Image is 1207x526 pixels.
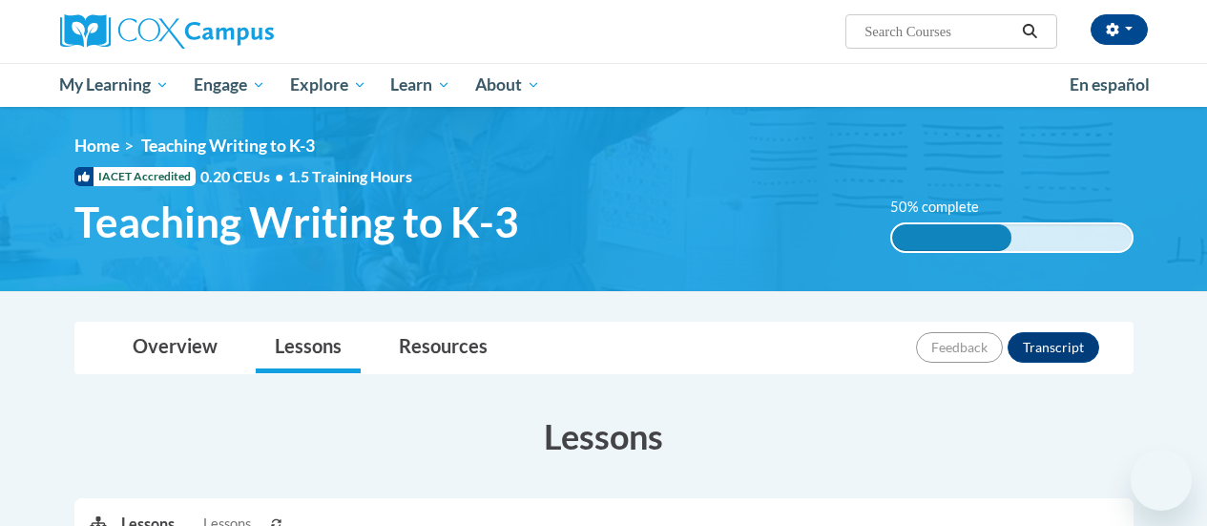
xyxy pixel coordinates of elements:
[1131,450,1192,511] iframe: Button to launch messaging window
[74,167,196,186] span: IACET Accredited
[1015,20,1044,43] button: Search
[59,74,169,96] span: My Learning
[60,14,404,49] a: Cox Campus
[1091,14,1148,45] button: Account Settings
[74,197,519,247] span: Teaching Writing to K-3
[290,74,366,96] span: Explore
[60,14,274,49] img: Cox Campus
[916,332,1003,363] button: Feedback
[378,63,463,107] a: Learn
[74,136,119,156] a: Home
[475,74,540,96] span: About
[275,167,283,185] span: •
[390,74,450,96] span: Learn
[141,136,315,156] span: Teaching Writing to K-3
[1008,332,1099,363] button: Transcript
[890,197,1000,218] label: 50% complete
[288,167,412,185] span: 1.5 Training Hours
[256,323,361,373] a: Lessons
[463,63,552,107] a: About
[194,74,265,96] span: Engage
[48,63,182,107] a: My Learning
[181,63,278,107] a: Engage
[114,323,237,373] a: Overview
[46,63,1162,107] div: Main menu
[892,224,1012,251] div: 50% complete
[1070,74,1150,95] span: En español
[863,20,1015,43] input: Search Courses
[1057,65,1162,105] a: En español
[200,166,288,187] span: 0.20 CEUs
[278,63,379,107] a: Explore
[380,323,507,373] a: Resources
[74,412,1134,460] h3: Lessons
